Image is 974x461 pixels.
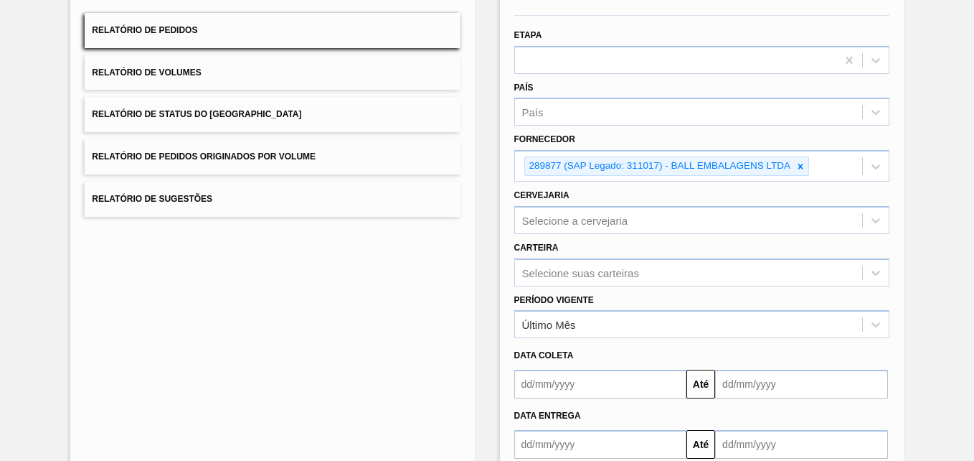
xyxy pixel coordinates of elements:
[686,430,715,459] button: Até
[85,182,460,217] button: Relatório de Sugestões
[85,97,460,132] button: Relatório de Status do [GEOGRAPHIC_DATA]
[514,30,542,40] label: Etapa
[715,370,888,399] input: dd/mm/yyyy
[715,430,888,459] input: dd/mm/yyyy
[514,350,574,360] span: Data coleta
[514,134,575,144] label: Fornecedor
[514,295,594,305] label: Período Vigente
[92,194,212,204] span: Relatório de Sugestões
[514,370,687,399] input: dd/mm/yyyy
[85,139,460,174] button: Relatório de Pedidos Originados por Volume
[85,55,460,90] button: Relatório de Volumes
[522,214,628,226] div: Selecione a cervejaria
[514,190,569,200] label: Cervejaria
[514,243,559,253] label: Carteira
[686,370,715,399] button: Até
[525,157,793,175] div: 289877 (SAP Legado: 311017) - BALL EMBALAGENS LTDA
[92,25,197,35] span: Relatório de Pedidos
[514,83,534,93] label: País
[514,411,581,421] span: Data Entrega
[522,106,544,118] div: País
[85,13,460,48] button: Relatório de Pedidos
[92,109,301,119] span: Relatório de Status do [GEOGRAPHIC_DATA]
[92,152,316,162] span: Relatório de Pedidos Originados por Volume
[522,319,576,331] div: Último Mês
[522,266,639,279] div: Selecione suas carteiras
[514,430,687,459] input: dd/mm/yyyy
[92,67,201,78] span: Relatório de Volumes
